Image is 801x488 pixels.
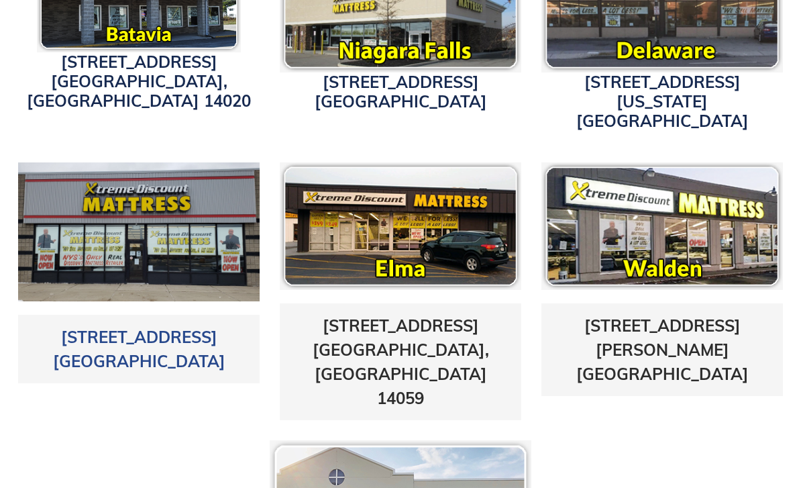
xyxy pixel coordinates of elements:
a: [STREET_ADDRESS][GEOGRAPHIC_DATA], [GEOGRAPHIC_DATA] 14020 [27,52,251,111]
img: transit-store-photo2-1642015179745.jpg [18,162,260,301]
img: pf-8166afa1--elmaicon.png [280,162,521,290]
img: pf-16118c81--waldenicon.png [541,162,783,290]
a: [STREET_ADDRESS][GEOGRAPHIC_DATA] [315,72,487,111]
a: [STREET_ADDRESS][GEOGRAPHIC_DATA], [GEOGRAPHIC_DATA] 14059 [313,315,489,408]
a: [STREET_ADDRESS][GEOGRAPHIC_DATA] [53,327,225,371]
a: [STREET_ADDRESS][US_STATE][GEOGRAPHIC_DATA] [576,72,749,131]
a: [STREET_ADDRESS][PERSON_NAME][GEOGRAPHIC_DATA] [576,315,749,384]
